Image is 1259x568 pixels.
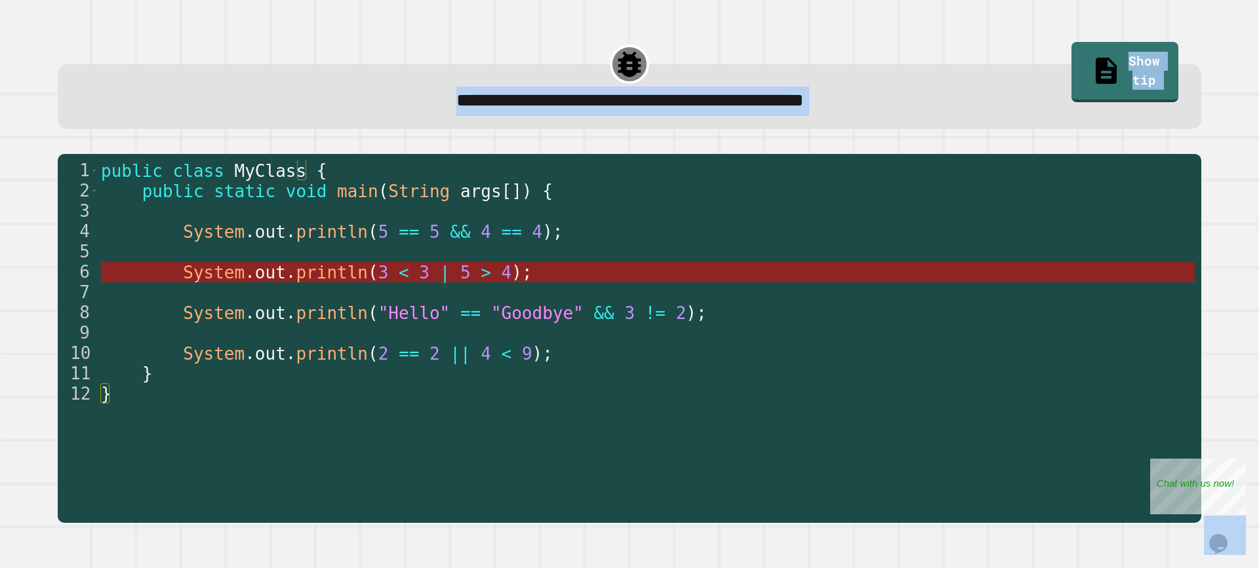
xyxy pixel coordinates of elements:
[254,263,285,282] span: out
[58,384,98,404] div: 12
[142,181,203,201] span: public
[501,263,511,282] span: 4
[58,323,98,343] div: 9
[254,222,285,242] span: out
[675,303,686,323] span: 2
[460,181,502,201] span: args
[296,303,368,323] span: println
[378,263,388,282] span: 3
[90,161,98,181] span: Toggle code folding, rows 1 through 12
[58,343,98,364] div: 10
[254,303,285,323] span: out
[296,222,368,242] span: println
[101,161,163,181] span: public
[183,344,245,364] span: System
[58,242,98,262] div: 5
[430,344,440,364] span: 2
[183,222,245,242] span: System
[183,303,245,323] span: System
[378,222,388,242] span: 5
[296,263,368,282] span: println
[254,344,285,364] span: out
[58,201,98,221] div: 3
[501,222,521,242] span: ==
[532,222,542,242] span: 4
[460,303,481,323] span: ==
[58,303,98,323] div: 8
[58,221,98,242] div: 4
[450,222,470,242] span: &&
[337,181,378,201] span: main
[172,161,224,181] span: class
[388,181,450,201] span: String
[460,263,471,282] span: 5
[378,344,388,364] span: 2
[501,344,511,364] span: <
[439,263,450,282] span: |
[58,262,98,282] div: 6
[285,181,327,201] span: void
[234,161,306,181] span: MyClass
[378,303,450,323] span: "Hello"
[58,364,98,384] div: 11
[399,344,419,364] span: ==
[481,344,491,364] span: 4
[58,282,98,303] div: 7
[58,181,98,201] div: 2
[214,181,275,201] span: static
[399,263,409,282] span: <
[481,222,491,242] span: 4
[430,222,440,242] span: 5
[593,303,614,323] span: &&
[419,263,430,282] span: 3
[1204,516,1246,555] iframe: chat widget
[90,181,98,201] span: Toggle code folding, rows 2 through 11
[490,303,583,323] span: "Goodbye"
[521,344,532,364] span: 9
[450,344,470,364] span: ||
[481,263,491,282] span: >
[296,344,368,364] span: println
[183,263,245,282] span: System
[624,303,635,323] span: 3
[645,303,665,323] span: !=
[399,222,419,242] span: ==
[1150,459,1246,514] iframe: chat widget
[1071,42,1178,102] a: Show tip
[58,161,98,181] div: 1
